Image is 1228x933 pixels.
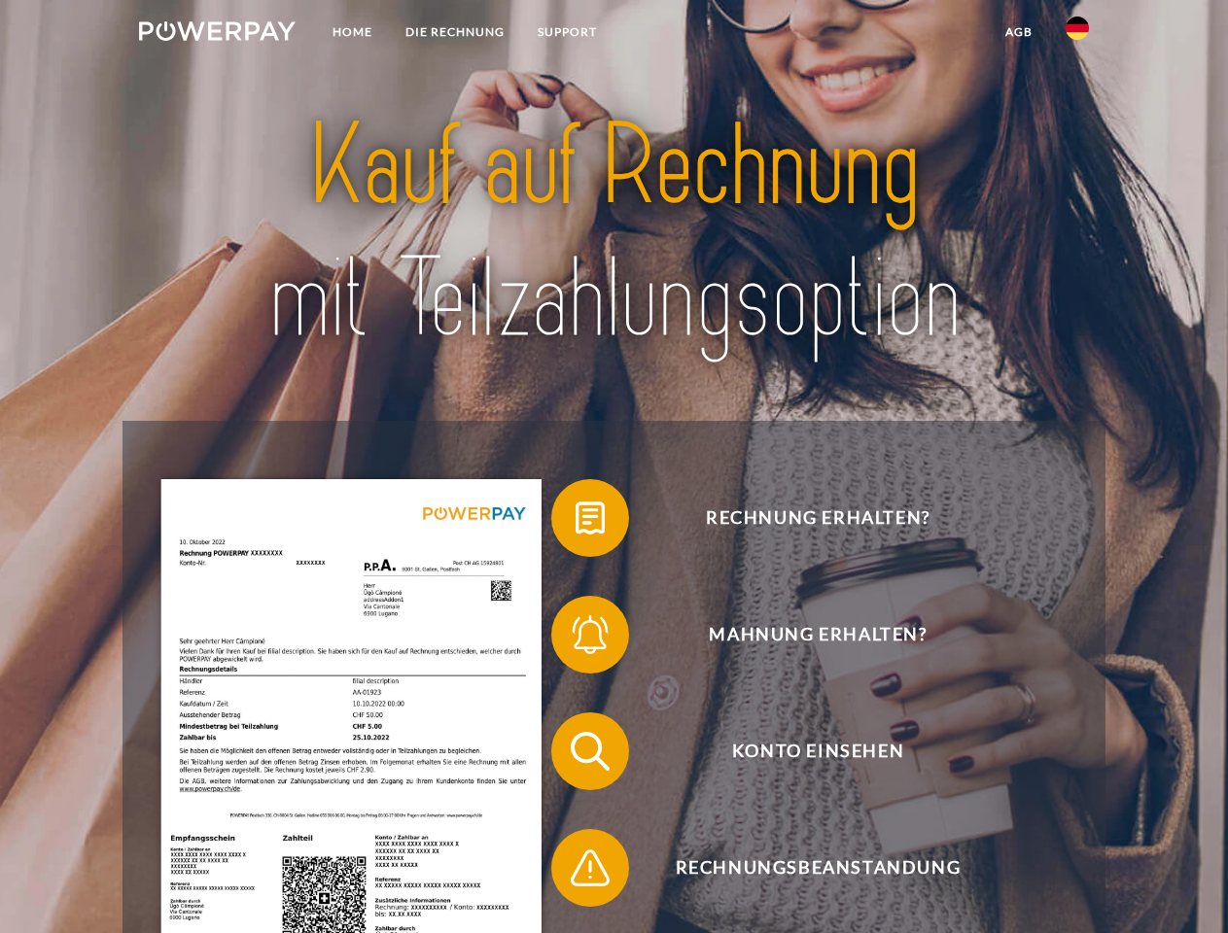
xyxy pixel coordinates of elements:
img: logo-powerpay-white.svg [139,21,296,41]
img: qb_bell.svg [566,610,614,659]
img: qb_warning.svg [566,844,614,892]
a: SUPPORT [521,15,614,50]
span: Mahnung erhalten? [579,596,1056,674]
img: qb_bill.svg [566,494,614,542]
a: agb [989,15,1049,50]
img: qb_search.svg [566,727,614,776]
button: Rechnungsbeanstandung [551,829,1057,907]
button: Rechnung erhalten? [551,479,1057,557]
span: Konto einsehen [579,712,1056,790]
img: title-powerpay_de.svg [186,93,1042,372]
a: DIE RECHNUNG [389,15,521,50]
span: Rechnung erhalten? [579,479,1056,557]
button: Mahnung erhalten? [551,596,1057,674]
img: de [1066,17,1089,40]
span: Rechnungsbeanstandung [579,829,1056,907]
button: Konto einsehen [551,712,1057,790]
a: Home [316,15,389,50]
